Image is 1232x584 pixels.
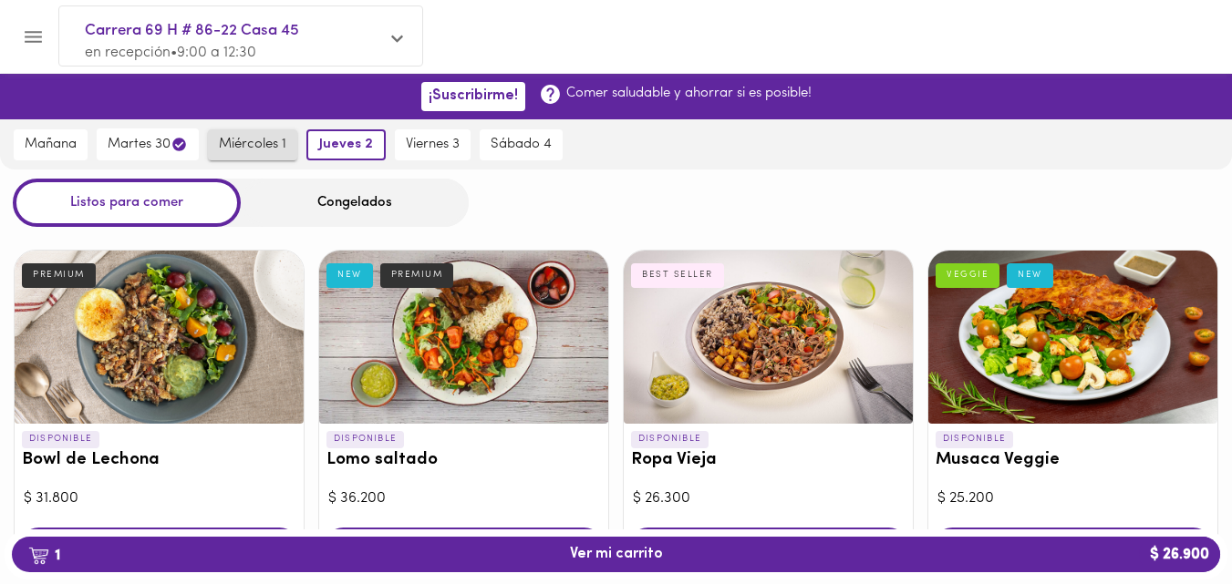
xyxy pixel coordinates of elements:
[491,137,552,153] span: sábado 4
[936,431,1013,447] p: DISPONIBLE
[11,15,56,59] button: Menu
[624,251,913,424] div: Ropa Vieja
[406,137,460,153] span: viernes 3
[319,251,608,424] div: Lomo saltado
[24,488,295,509] div: $ 31.800
[326,451,601,470] h3: Lomo saltado
[631,451,906,470] h3: Ropa Vieja
[326,263,373,287] div: NEW
[306,129,386,160] button: jueves 2
[380,263,454,287] div: PREMIUM
[328,488,599,509] div: $ 36.200
[108,136,188,153] span: martes 30
[480,129,563,160] button: sábado 4
[1007,263,1053,287] div: NEW
[28,547,49,565] img: cart.png
[631,263,724,287] div: BEST SELLER
[22,451,296,470] h3: Bowl de Lechona
[936,451,1210,470] h3: Musaca Veggie
[429,87,518,105] span: ¡Suscribirme!
[395,129,471,160] button: viernes 3
[631,431,709,447] p: DISPONIBLE
[13,179,241,227] div: Listos para comer
[219,137,286,153] span: miércoles 1
[633,488,904,509] div: $ 26.300
[319,137,373,153] span: jueves 2
[97,128,199,160] button: martes 30
[12,537,1220,572] button: 1Ver mi carrito$ 26.900
[208,129,297,160] button: miércoles 1
[566,84,812,103] p: Comer saludable y ahorrar si es posible!
[570,546,663,563] span: Ver mi carrito
[25,137,77,153] span: mañana
[17,543,71,567] b: 1
[1126,478,1214,566] iframe: Messagebird Livechat Widget
[937,488,1208,509] div: $ 25.200
[421,82,525,110] button: ¡Suscribirme!
[15,251,304,424] div: Bowl de Lechona
[241,179,469,227] div: Congelados
[936,263,999,287] div: VEGGIE
[22,263,96,287] div: PREMIUM
[928,251,1217,424] div: Musaca Veggie
[14,129,88,160] button: mañana
[22,431,99,447] p: DISPONIBLE
[326,431,404,447] p: DISPONIBLE
[85,46,256,60] span: en recepción • 9:00 a 12:30
[85,19,378,43] span: Carrera 69 H # 86-22 Casa 45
